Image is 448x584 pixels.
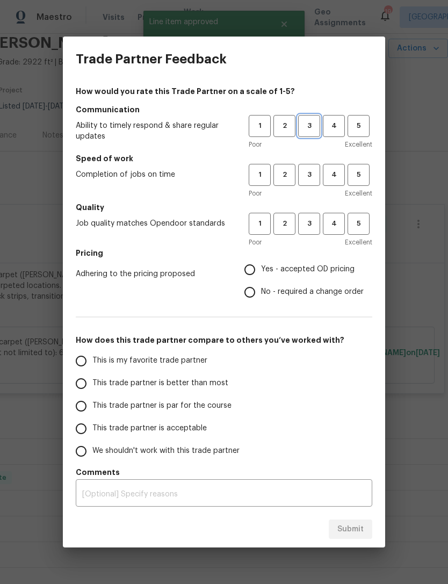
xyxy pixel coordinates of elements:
button: 3 [298,164,320,186]
h5: How does this trade partner compare to others you’ve worked with? [76,335,372,345]
button: 2 [273,213,295,235]
span: 4 [324,120,344,132]
span: 5 [349,120,368,132]
button: 4 [323,213,345,235]
div: How does this trade partner compare to others you’ve worked with? [76,350,372,463]
span: 5 [349,218,368,230]
span: 1 [250,169,270,181]
h5: Speed of work [76,153,372,164]
span: 4 [324,218,344,230]
h4: How would you rate this Trade Partner on a scale of 1-5? [76,86,372,97]
span: 4 [324,169,344,181]
button: 4 [323,115,345,137]
span: Poor [249,139,262,150]
button: 1 [249,115,271,137]
span: Excellent [345,188,372,199]
h5: Communication [76,104,372,115]
span: Ability to timely respond & share regular updates [76,120,232,142]
span: This trade partner is acceptable [92,423,207,434]
span: Excellent [345,237,372,248]
button: 4 [323,164,345,186]
button: 5 [348,115,370,137]
button: 2 [273,164,295,186]
button: 3 [298,213,320,235]
span: 3 [299,169,319,181]
button: 5 [348,164,370,186]
button: 2 [273,115,295,137]
span: Poor [249,237,262,248]
button: 5 [348,213,370,235]
h5: Comments [76,467,372,478]
span: Job quality matches Opendoor standards [76,218,232,229]
button: 3 [298,115,320,137]
span: Adhering to the pricing proposed [76,269,227,279]
span: This is my favorite trade partner [92,355,207,366]
span: 2 [274,169,294,181]
span: 1 [250,120,270,132]
h5: Quality [76,202,372,213]
span: 2 [274,120,294,132]
span: 3 [299,120,319,132]
span: We shouldn't work with this trade partner [92,445,240,457]
span: 5 [349,169,368,181]
h3: Trade Partner Feedback [76,52,227,67]
span: 1 [250,218,270,230]
span: This trade partner is better than most [92,378,228,389]
span: Yes - accepted OD pricing [261,264,355,275]
span: 2 [274,218,294,230]
button: 1 [249,164,271,186]
span: 3 [299,218,319,230]
span: Completion of jobs on time [76,169,232,180]
span: No - required a change order [261,286,364,298]
button: 1 [249,213,271,235]
div: Pricing [244,258,372,304]
span: Poor [249,188,262,199]
span: This trade partner is par for the course [92,400,232,412]
h5: Pricing [76,248,372,258]
span: Excellent [345,139,372,150]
